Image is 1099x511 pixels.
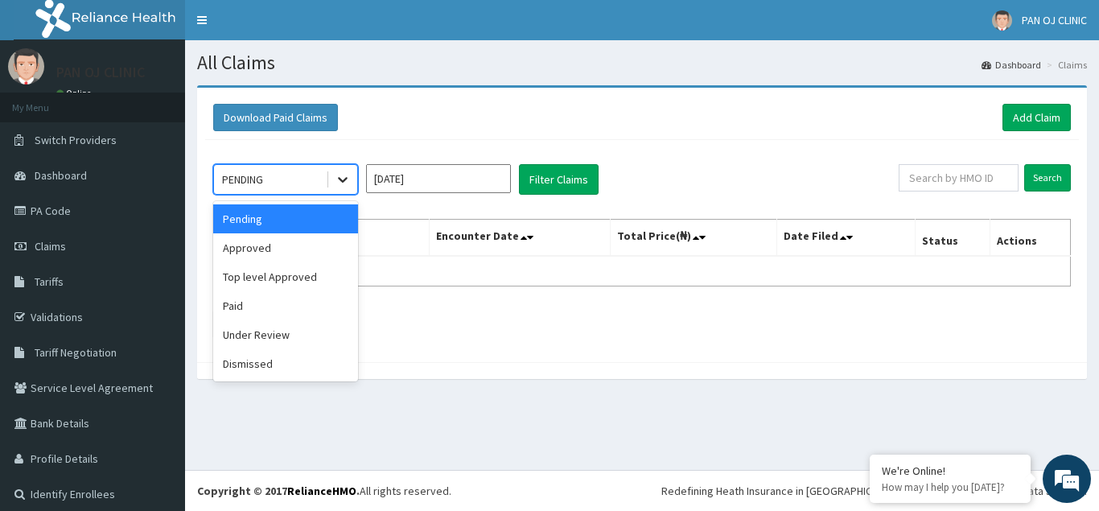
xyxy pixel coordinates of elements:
p: How may I help you today? [882,480,1019,494]
a: Add Claim [1002,104,1071,131]
img: User Image [8,48,44,84]
span: Tariffs [35,274,64,289]
span: Tariff Negotiation [35,345,117,360]
a: Dashboard [982,58,1041,72]
a: RelianceHMO [287,484,356,498]
div: Redefining Heath Insurance in [GEOGRAPHIC_DATA] using Telemedicine and Data Science! [661,483,1087,499]
div: Paid [213,291,358,320]
div: PENDING [222,171,263,188]
textarea: Type your message and hit 'Enter' [8,340,307,397]
input: Search [1024,164,1071,192]
div: Approved [213,233,358,262]
img: d_794563401_company_1708531726252_794563401 [30,80,65,121]
span: We're online! [93,153,222,315]
th: Encounter Date [430,220,610,257]
th: Date Filed [777,220,916,257]
div: Dismissed [213,349,358,378]
div: Under Review [213,320,358,349]
th: Actions [990,220,1070,257]
p: PAN OJ CLINIC [56,65,145,80]
a: Online [56,88,95,99]
th: Status [916,220,990,257]
span: Switch Providers [35,133,117,147]
div: We're Online! [882,464,1019,478]
button: Download Paid Claims [213,104,338,131]
div: Pending [213,204,358,233]
li: Claims [1043,58,1087,72]
img: User Image [992,10,1012,31]
input: Select Month and Year [366,164,511,193]
input: Search by HMO ID [899,164,1019,192]
button: Filter Claims [519,164,599,195]
div: Minimize live chat window [264,8,303,47]
h1: All Claims [197,52,1087,73]
span: PAN OJ CLINIC [1022,13,1087,27]
span: Claims [35,239,66,253]
th: Total Price(₦) [610,220,777,257]
span: Dashboard [35,168,87,183]
div: Chat with us now [84,90,270,111]
footer: All rights reserved. [185,470,1099,511]
div: Top level Approved [213,262,358,291]
strong: Copyright © 2017 . [197,484,360,498]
